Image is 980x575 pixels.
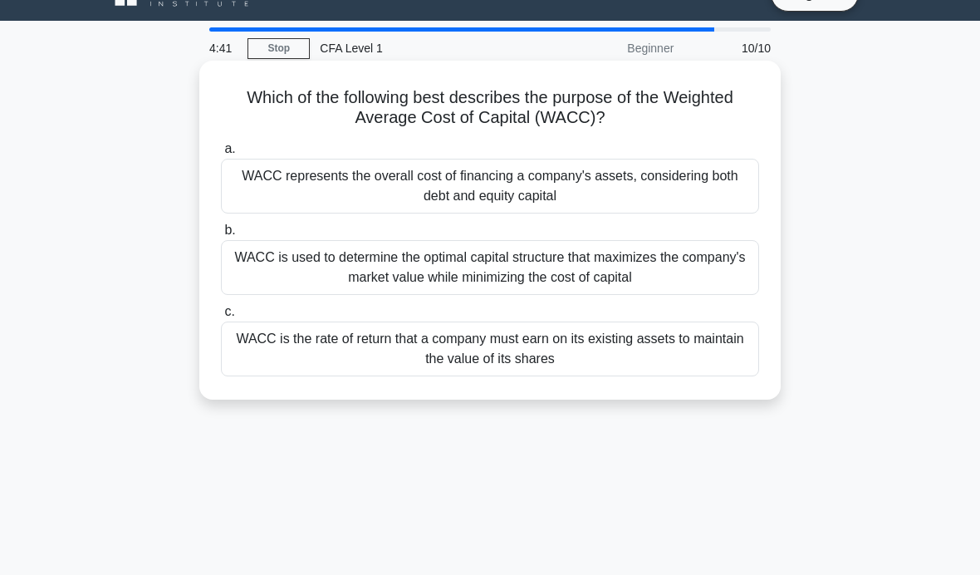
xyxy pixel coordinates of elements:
[224,141,235,155] span: a.
[221,159,759,214] div: WACC represents the overall cost of financing a company's assets, considering both debt and equit...
[221,240,759,295] div: WACC is used to determine the optimal capital structure that maximizes the company's market value...
[538,32,684,65] div: Beginner
[199,32,247,65] div: 4:41
[684,32,781,65] div: 10/10
[224,223,235,237] span: b.
[310,32,538,65] div: CFA Level 1
[247,38,310,59] a: Stop
[224,304,234,318] span: c.
[221,322,759,376] div: WACC is the rate of return that a company must earn on its existing assets to maintain the value ...
[219,87,761,129] h5: Which of the following best describes the purpose of the Weighted Average Cost of Capital (WACC)?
